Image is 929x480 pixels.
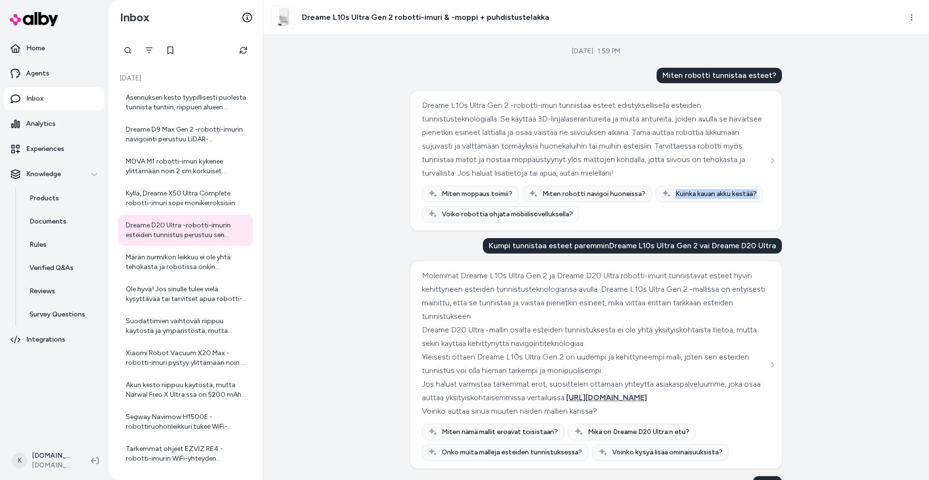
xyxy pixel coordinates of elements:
[422,323,768,350] div: Dreame D20 Ultra -mallin osalta esteiden tunnistuksesta ei ole yhtä yksityiskohtaista tietoa, mut...
[118,375,253,405] a: Akun kesto riippuu käytöstä, mutta Narwal Freo X Ultra:ssa on 5200 mAh Li-Ion akku, joka tarjoaa ...
[20,233,105,256] a: Rules
[302,12,549,23] h3: Dreame L10s Ultra Gen 2 robotti-imuri & -moppi + puhdistustelakka
[30,310,85,319] p: Survey Questions
[26,119,56,129] p: Analytics
[4,328,105,351] a: Integrations
[422,99,768,180] div: Dreame L10s Ultra Gen 2 -robotti-imuri tunnistaa esteet edistyksellisellä esteiden tunnistustekno...
[26,335,65,345] p: Integrations
[4,112,105,135] a: Analytics
[118,406,253,437] a: Segway Navimow H1500E -robottiruohonleikkuri tukee WiFi-yhteyttä yhdellä 2,4 GHz verkolla kerrall...
[26,69,49,78] p: Agents
[126,316,247,336] div: Suodattimien vaihtoväli riippuu käytöstä ja ympäristöstä, mutta yleisesti suositellaan HEPA-suoda...
[657,68,782,83] div: Miten robotti tunnistaa esteet?
[442,448,582,457] span: Onko muita malleja esteiden tunnistuksessa?
[422,269,768,323] div: Molemmat Dreame L10s Ultra Gen 2 ja Dreame D20 Ultra robotti-imurit tunnistavat esteet hyvin kehi...
[766,155,778,166] button: See more
[675,189,757,199] span: Kuinka kauan akku kestää?
[32,461,75,470] span: [DOMAIN_NAME]
[6,445,83,476] button: K[DOMAIN_NAME] Shopify[DOMAIN_NAME]
[118,87,253,118] a: Asennuksen kesto tyypillisesti puolesta tunnista tuntiin, riippuen alueen monimutkaisuudesta ja m...
[118,247,253,278] a: Märän nurmikon leikkuu ei ole yhtä tehokasta ja robotissa onkin sadeanturi, joka tunnistaa sateen...
[612,448,722,457] span: Voinko kysyä lisää ominaisuuksista?
[30,194,59,203] p: Products
[566,393,647,402] span: [URL][DOMAIN_NAME]
[4,137,105,161] a: Experiences
[422,377,768,405] div: Jos haluat varmistaa tarkemmat erot, suosittelen ottamaan yhteyttä asiakaspalveluumme, joka osaa ...
[126,380,247,400] div: Akun kesto riippuu käytöstä, mutta Narwal Freo X Ultra:ssa on 5200 mAh Li-Ion akku, joka tarjoaa ...
[126,348,247,368] div: Xiaomi Robot Vacuum X20 Max -robotti-imuri pystyy ylittämään noin 2 cm korkuiset kynnykset. Se tu...
[766,359,778,371] button: See more
[30,240,46,250] p: Rules
[32,451,75,461] p: [DOMAIN_NAME] Shopify
[118,183,253,214] a: Kyllä, Dreame X50 Ultra Complete robotti-imuri sopii monikerroksisiin asuntoihin. Laitteen muisti...
[20,187,105,210] a: Products
[126,125,247,144] div: Dreame D9 Max Gen 2 -robotti-imurin navigointi perustuu LiDAR-teknologiaan sekä SLAM-algoritmiin....
[26,44,45,53] p: Home
[442,189,512,199] span: Miten moppaus toimii?
[139,41,159,60] button: Filter
[118,279,253,310] a: Ole hyvä! Jos sinulle tulee vielä kysyttävää tai tarvitset apua robotti-imurin kanssa, niin autan...
[4,87,105,110] a: Inbox
[542,189,645,199] span: Miten robotti navigoi huoneissa?
[120,10,150,25] h2: Inbox
[422,350,768,377] div: Yleisesti ottaen Dreame L10s Ultra Gen 2 on uudempi ja kehittyneempi malli, joten sen esteiden tu...
[118,215,253,246] a: Dreame D20 Ultra -robotti-imurin esteiden tunnistus perustuu sen tarkkaan LDS-laser-navigointiin ...
[20,256,105,280] a: Verified Q&As
[12,453,27,468] span: K
[4,163,105,186] button: Knowledge
[20,280,105,303] a: Reviews
[26,94,44,104] p: Inbox
[118,438,253,469] a: Tarkemmat ohjeet EZVIZ RE4 -robotti-imurin WiFi-yhteyden muodostamiseen löydät yleensä laitteen m...
[126,93,247,112] div: Asennuksen kesto tyypillisesti puolesta tunnista tuntiin, riippuen alueen monimutkaisuudesta ja m...
[483,238,782,254] div: Kumpi tunnistaa esteet paremminDreame L10s Ultra Gen 2 vai Dreame D20 Ultra
[26,169,61,179] p: Knowledge
[126,444,247,464] div: Tarkemmat ohjeet EZVIZ RE4 -robotti-imurin WiFi-yhteyden muodostamiseen löydät yleensä laitteen m...
[126,189,247,208] div: Kyllä, Dreame X50 Ultra Complete robotti-imuri sopii monikerroksisiin asuntoihin. Laitteen muisti...
[271,6,294,29] img: Dreame-l10s-ultra-gen-2-1.jpg
[118,74,253,83] p: [DATE]
[442,427,558,437] span: Miten nämä mallit eroavat toisistaan?
[126,157,247,176] div: MOVA M1 robotti-imuri kykenee ylittämään noin 2 cm korkuiset kynnykset. Se on varustettu antureil...
[20,210,105,233] a: Documents
[30,263,74,273] p: Verified Q&As
[234,41,253,60] button: Refresh
[126,412,247,432] div: Segway Navimow H1500E -robottiruohonleikkuri tukee WiFi-yhteyttä yhdellä 2,4 GHz verkolla kerrall...
[422,405,768,418] div: Voinko auttaa sinua muuten näiden mallien kanssa?
[126,221,247,240] div: Dreame D20 Ultra -robotti-imurin esteiden tunnistus perustuu sen tarkkaan LDS-laser-navigointiin ...
[572,46,620,56] div: [DATE] · 1:59 PM
[118,151,253,182] a: MOVA M1 robotti-imuri kykenee ylittämään noin 2 cm korkuiset kynnykset. Se on varustettu antureil...
[4,37,105,60] a: Home
[30,217,66,226] p: Documents
[20,303,105,326] a: Survey Questions
[118,343,253,374] a: Xiaomi Robot Vacuum X20 Max -robotti-imuri pystyy ylittämään noin 2 cm korkuiset kynnykset. Se tu...
[10,12,58,26] img: alby Logo
[118,311,253,342] a: Suodattimien vaihtoväli riippuu käytöstä ja ympäristöstä, mutta yleisesti suositellaan HEPA-suoda...
[26,144,64,154] p: Experiences
[30,286,55,296] p: Reviews
[118,119,253,150] a: Dreame D9 Max Gen 2 -robotti-imurin navigointi perustuu LiDAR-teknologiaan sekä SLAM-algoritmiin....
[588,427,689,437] span: Mikä on Dreame D20 Ultra:n etu?
[4,62,105,85] a: Agents
[126,253,247,272] div: Märän nurmikon leikkuu ei ole yhtä tehokasta ja robotissa onkin sadeanturi, joka tunnistaa sateen...
[126,285,247,304] div: Ole hyvä! Jos sinulle tulee vielä kysyttävää tai tarvitset apua robotti-imurin kanssa, niin autan...
[442,210,573,219] span: Voiko robottia ohjata mobiilisovelluksella?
